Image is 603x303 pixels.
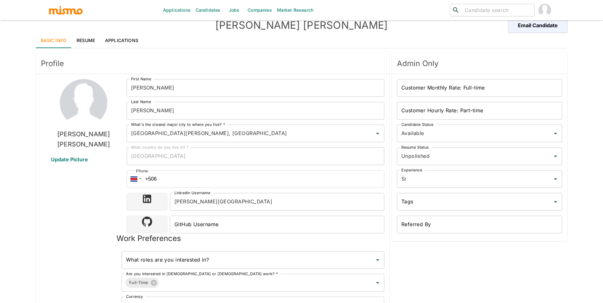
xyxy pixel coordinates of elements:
h5: Work Preferences [116,233,181,244]
label: Last Name [131,99,151,104]
h4: [PERSON_NAME] [PERSON_NAME] [169,19,435,32]
button: Open [373,129,382,138]
a: Basic Info [36,33,72,48]
label: First Name [131,76,151,82]
div: Full-Time [125,278,159,288]
label: LinkedIn Username [174,190,210,195]
div: Phone [135,168,150,174]
label: Are you interested in [DEMOGRAPHIC_DATA] or [DEMOGRAPHIC_DATA] work? * [126,271,278,276]
label: Resume Status [401,145,429,150]
h6: [PERSON_NAME] [PERSON_NAME] [41,129,127,149]
input: Candidate search [462,6,532,15]
button: Open [373,278,382,287]
a: Resume [72,33,100,48]
span: Full-Time [125,279,152,286]
button: Email Candidate [508,18,568,33]
button: Open [551,197,560,206]
button: Open [551,152,560,161]
label: What country do you live in? * [131,145,189,150]
span: Profile [41,59,384,69]
span: Update Picture [43,152,96,167]
img: Paola Pacheco [538,4,551,16]
img: Cecia Zamora [60,79,107,127]
label: Currency [126,294,143,299]
img: logo [48,5,83,15]
button: Open [373,256,382,264]
button: Open [551,175,560,183]
label: Candidate Status [401,122,433,127]
input: 1 (702) 123-4567 [127,170,384,188]
button: Open [551,129,560,138]
div: Costa Rica: + 506 [127,170,143,188]
span: Admin Only [397,59,562,69]
label: Experience [401,167,422,173]
label: What's the closest major city to where you live? * [131,122,225,127]
a: Applications [100,33,143,48]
